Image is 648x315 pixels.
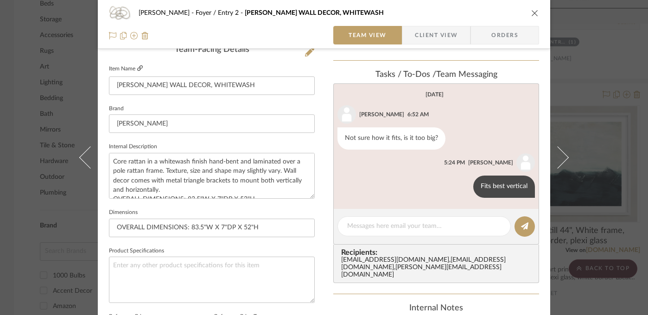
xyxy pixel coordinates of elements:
div: [DATE] [426,91,444,98]
div: team Messaging [333,70,539,80]
div: Not sure how it fits, is it too big? [337,127,445,150]
div: Internal Notes [333,303,539,314]
span: Team View [349,26,387,44]
div: [PERSON_NAME] [468,158,513,167]
div: Team-Facing Details [109,45,315,55]
div: 6:52 AM [407,110,429,119]
span: [PERSON_NAME] [139,10,196,16]
span: Recipients: [341,248,535,257]
div: [EMAIL_ADDRESS][DOMAIN_NAME] , [EMAIL_ADDRESS][DOMAIN_NAME] , [PERSON_NAME][EMAIL_ADDRESS][DOMAIN... [341,257,535,279]
input: Enter Item Name [109,76,315,95]
img: user_avatar.png [516,153,535,172]
label: Product Specifications [109,249,164,253]
div: Fits best vertical [473,176,535,198]
img: 506d2e9a-5a36-416e-bee5-da6dd4f7dbeb_48x40.jpg [109,4,131,22]
label: Brand [109,107,124,111]
label: Item Name [109,65,143,73]
span: Orders [481,26,528,44]
label: Dimensions [109,210,138,215]
div: 5:24 PM [444,158,465,167]
span: Client View [415,26,457,44]
img: user_avatar.png [337,105,356,124]
label: Internal Description [109,145,157,149]
span: Tasks / To-Dos / [375,70,436,79]
img: Remove from project [141,32,149,39]
button: close [531,9,539,17]
input: Enter the dimensions of this item [109,219,315,237]
input: Enter Brand [109,114,315,133]
span: [PERSON_NAME] WALL DECOR, WHITEWASH [245,10,384,16]
span: Foyer / Entry 2 [196,10,245,16]
div: [PERSON_NAME] [359,110,404,119]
